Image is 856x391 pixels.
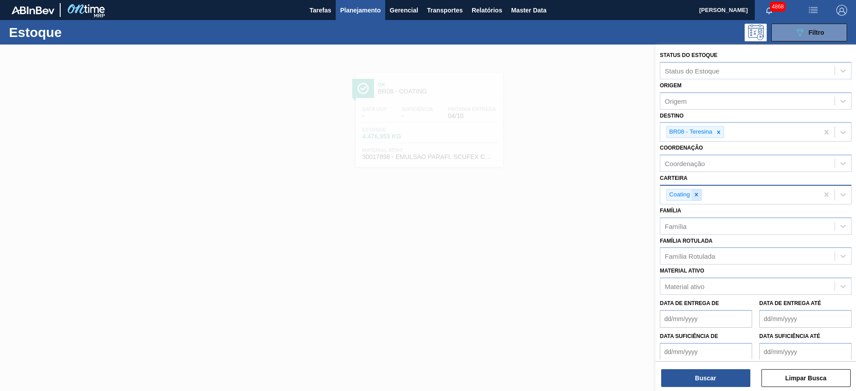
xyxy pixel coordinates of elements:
button: Filtro [771,24,847,41]
input: dd/mm/yyyy [660,310,752,328]
span: Planejamento [340,5,381,16]
span: Transportes [427,5,463,16]
div: Status do Estoque [665,67,720,74]
img: Logout [836,5,847,16]
label: Destino [660,113,683,119]
input: dd/mm/yyyy [759,343,852,361]
span: Filtro [809,29,824,36]
span: 4868 [770,2,786,12]
img: TNhmsLtSVTkK8tSr43FrP2fwEKptu5GPRR3wAAAABJRU5ErkJggg== [12,6,54,14]
label: Data de Entrega de [660,300,719,306]
span: Master Data [511,5,546,16]
div: Pogramando: nenhum usuário selecionado [745,24,767,41]
div: BR08 - Teresina [667,126,714,138]
button: Notificações [755,4,783,16]
div: Família Rotulada [665,253,715,260]
label: Coordenação [660,145,703,151]
label: Carteira [660,175,687,181]
div: Família [665,222,687,230]
input: dd/mm/yyyy [660,343,752,361]
div: Coating [667,189,691,200]
div: Coordenação [665,160,705,167]
label: Data suficiência de [660,333,718,339]
img: userActions [808,5,819,16]
label: Data de Entrega até [759,300,821,306]
span: Tarefas [309,5,331,16]
input: dd/mm/yyyy [759,310,852,328]
label: Família Rotulada [660,238,712,244]
label: Família [660,208,681,214]
span: Gerencial [390,5,418,16]
div: Origem [665,97,687,105]
label: Status do Estoque [660,52,717,58]
label: Material ativo [660,268,704,274]
label: Data suficiência até [759,333,820,339]
span: Relatórios [472,5,502,16]
div: Material ativo [665,283,704,290]
label: Origem [660,82,682,89]
h1: Estoque [9,27,142,37]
